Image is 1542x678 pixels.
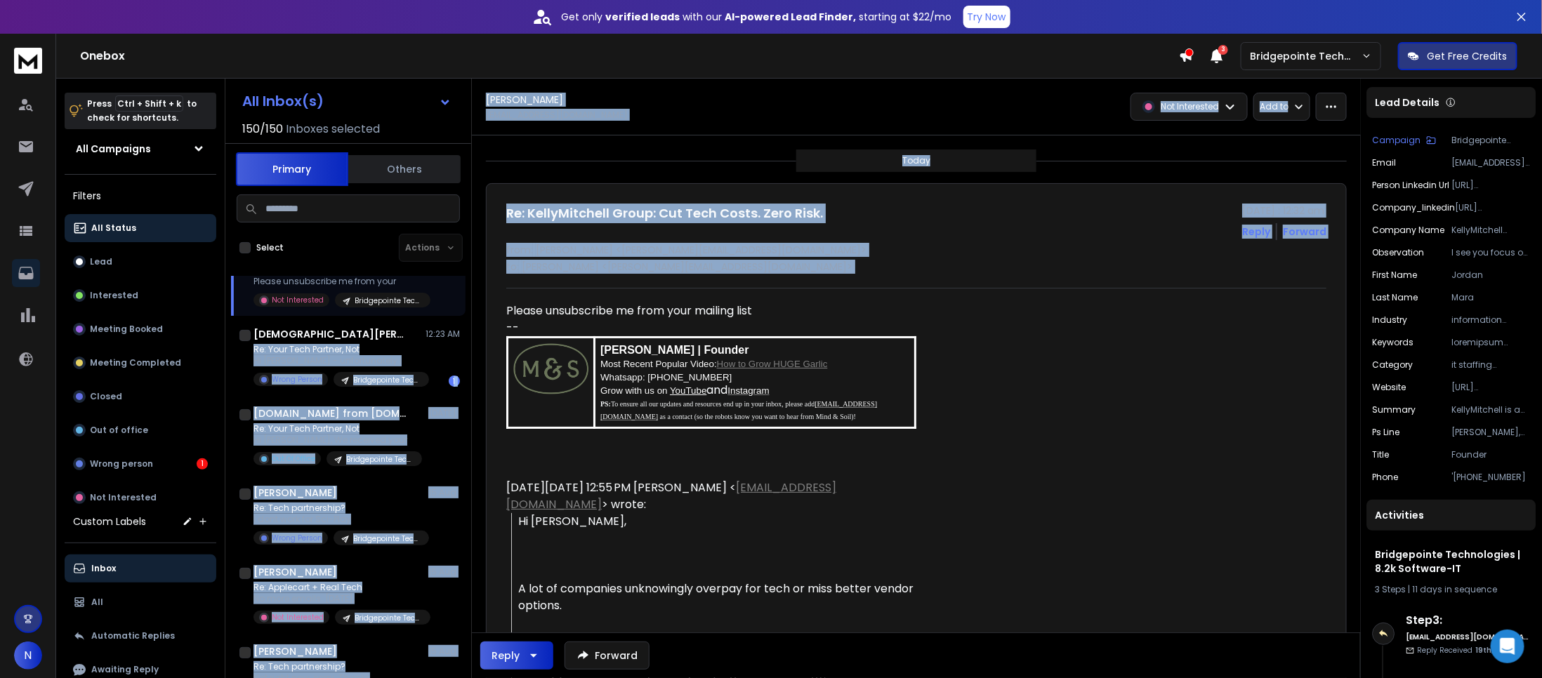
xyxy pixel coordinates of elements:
a: YouTube [670,382,706,398]
p: Try Now [968,10,1006,24]
h1: [PERSON_NAME] [486,93,563,107]
p: it staffing companies [1452,359,1531,371]
p: company_linkedin [1373,202,1456,213]
p: Email [1373,157,1397,168]
p: All Status [91,222,136,234]
p: to: [PERSON_NAME] <[PERSON_NAME][EMAIL_ADDRESS][DOMAIN_NAME]> [506,260,1326,274]
h3: Inboxes selected [286,121,380,138]
p: Jordan [1452,270,1531,281]
p: Out Of Office [272,453,315,464]
p: [URL][DOMAIN_NAME][PERSON_NAME] [1456,202,1531,213]
p: First Name [1373,270,1418,281]
h1: Bridgepointe Technologies | 8.2k Software-IT [1376,547,1528,576]
p: Bridgepointe Technologies | 8.2k Software-IT [346,454,414,465]
p: from: [PERSON_NAME] <[PERSON_NAME][EMAIL_ADDRESS][DOMAIN_NAME]> [506,243,1326,257]
button: All Inbox(s) [231,87,463,115]
p: Wrong Person [272,533,322,543]
h3: Custom Labels [73,514,146,529]
p: Please unsubscribe me from your [253,276,422,287]
button: Primary [236,152,348,186]
p: Out of office [90,425,148,436]
strong: verified leads [606,10,680,24]
p: [DATE] [428,408,460,419]
p: 15 Aug [428,487,460,498]
span: 150 / 150 [242,121,283,138]
button: Get Free Credits [1398,42,1517,70]
span: Ctrl + Shift + k [115,95,183,112]
button: Interested [65,281,216,310]
button: Closed [65,383,216,411]
p: Keywords [1373,337,1414,348]
p: Bridgepointe Technologies | 8.2k Software-IT [355,295,422,306]
p: Not Interested [272,612,324,623]
button: Not Interested [65,484,216,512]
p: Last Name [1373,292,1418,303]
p: Reply Received [1418,645,1510,656]
p: industry [1373,314,1408,326]
p: Press to check for shortcuts. [87,97,197,125]
a: Instagram [727,382,769,398]
p: Summary [1373,404,1416,416]
h1: [PERSON_NAME] [253,486,337,500]
p: Bridgepointe Technologies | 8.2k Software-IT [353,533,421,544]
button: Reply [1242,225,1270,239]
span: Instagram [727,385,769,396]
h1: All Campaigns [76,142,151,156]
button: All Status [65,214,216,242]
p: [URL][DOMAIN_NAME] [1452,382,1531,393]
a: [EMAIL_ADDRESS][DOMAIN_NAME] [506,479,836,512]
h1: [DEMOGRAPHIC_DATA][PERSON_NAME] [253,327,408,341]
span: Most Recent Popular Video: [600,359,830,369]
p: [URL][DOMAIN_NAME] [1452,180,1531,191]
p: Not Interested [272,295,324,305]
p: Awaiting Reply [91,664,159,675]
p: [DATE] : 12:32 am [1242,204,1326,218]
div: Forward [1283,225,1326,239]
button: N [14,642,42,670]
img: oapuR7cjUzqk71W7kxyWB1sl6OlhLTUZsHqw-EITcFHUbsMP3tLivIkSv-hSFDgKnoQjCq_Z5kC56_2ae8T2UXd5LTs86vrnQ... [513,343,589,394]
p: Re: Tech partnership? [253,503,422,514]
p: '[PHONE_NUMBER] [1452,472,1531,483]
p: Bridgepointe Technologies | 8.2k Software-IT [355,613,422,623]
h1: All Inbox(s) [242,94,324,108]
button: Forward [565,642,650,670]
p: 15 Aug [428,566,460,578]
div: Activities [1367,500,1536,531]
p: KellyMitchell is a technology solutions partner specializing in IT staffing and project solutions... [1452,404,1531,416]
p: KellyMitchell Group [1452,225,1531,236]
p: Re: Your Tech Partner, Not [253,423,422,434]
div: Open Intercom Messenger [1491,630,1524,663]
button: Inbox [65,554,216,583]
h3: Filters [65,186,216,206]
p: Not Interested [1161,101,1219,112]
p: Wrong person [90,458,153,470]
p: website [1373,382,1406,393]
p: Bridgepointe Technologies | 8.2k Software-IT [353,375,421,385]
p: title [1373,449,1390,460]
p: Hi [PERSON_NAME], We received your [253,434,422,446]
label: Select [256,242,284,253]
p: No more emails. [DATE], [253,593,422,604]
p: Campaign [1373,135,1421,146]
span: 3 Steps [1376,583,1406,595]
p: Person Linkedin Url [1373,180,1450,191]
p: [PERSON_NAME], would you be the best person to speak to about tech and cloud cost optimization or... [1452,427,1531,438]
p: loremipsum dolorsitame consectetur, adipisc elitsedd, eius temporin, ut laboreetdolore, magnaali,... [1452,337,1531,348]
button: All Campaigns [65,135,216,163]
h6: Step 3 : [1406,612,1529,629]
p: Get Free Credits [1428,49,1508,63]
button: Others [348,154,461,185]
button: Meeting Completed [65,349,216,377]
span: 3 [1218,45,1228,55]
p: Re: Your Tech Partner, Not [253,344,422,355]
p: Today [902,155,930,166]
div: Reply [492,649,520,663]
h1: [DOMAIN_NAME] from [DOMAIN_NAME] [253,406,408,420]
p: I dont work for Sci-Play [253,514,422,525]
div: 1 [449,375,460,387]
p: Add to [1260,101,1289,112]
span: [PERSON_NAME] | Founder [600,344,749,356]
button: Try Now [963,6,1010,28]
button: All [65,588,216,616]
